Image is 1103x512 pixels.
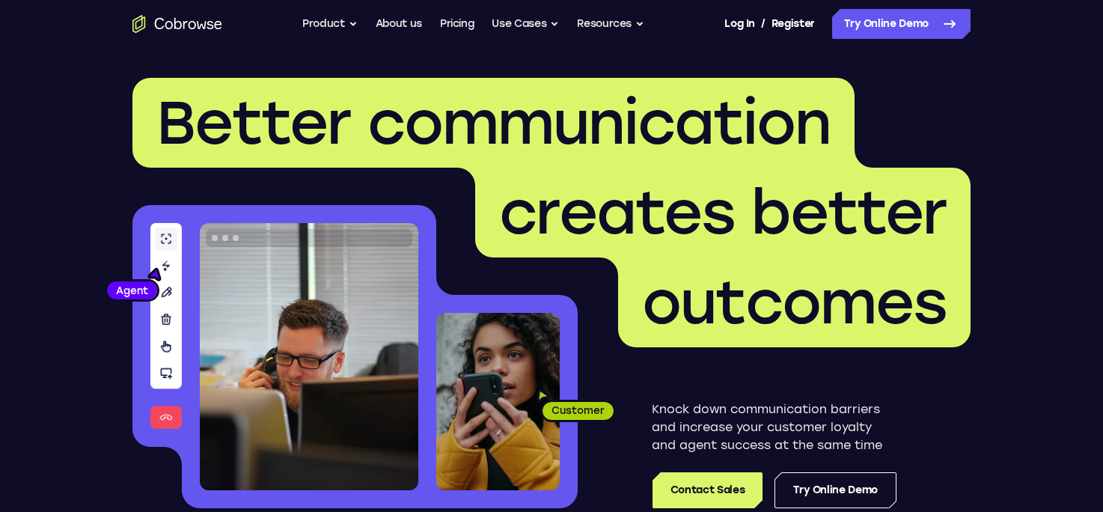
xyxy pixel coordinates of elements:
button: Resources [577,9,644,39]
a: Go to the home page [132,15,222,33]
a: Try Online Demo [832,9,971,39]
button: Use Cases [492,9,559,39]
span: creates better [499,177,947,249]
a: Register [772,9,815,39]
a: Pricing [440,9,474,39]
a: Try Online Demo [774,472,896,508]
p: Knock down communication barriers and increase your customer loyalty and agent success at the sam... [652,400,896,454]
a: About us [376,9,422,39]
span: outcomes [642,266,947,338]
span: / [761,15,766,33]
img: A customer holding their phone [436,313,560,490]
img: A customer support agent talking on the phone [200,223,418,490]
a: Contact Sales [653,472,763,508]
button: Product [302,9,358,39]
span: Better communication [156,87,831,159]
a: Log In [724,9,754,39]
